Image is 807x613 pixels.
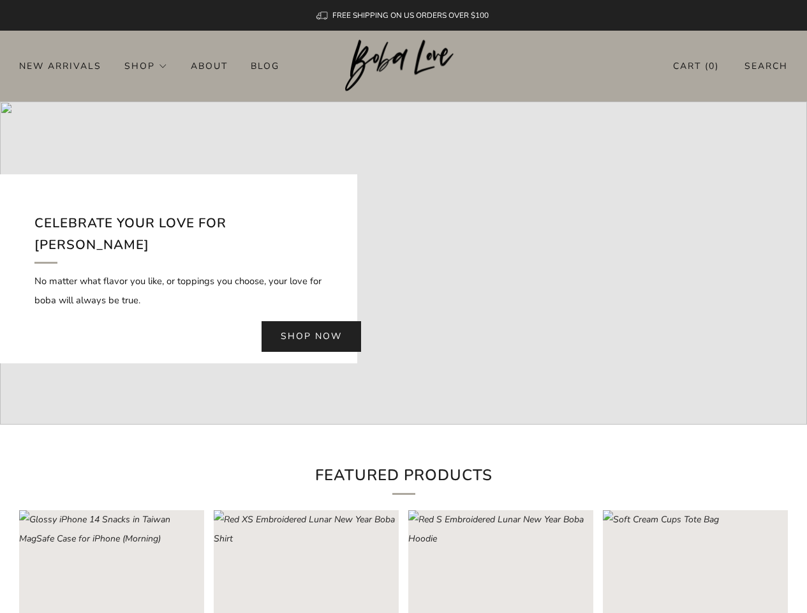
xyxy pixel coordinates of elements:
items-count: 0 [709,60,715,72]
h2: Celebrate your love for [PERSON_NAME] [34,213,323,263]
a: About [191,56,228,76]
img: Boba Love [345,40,462,92]
a: Search [744,56,788,77]
a: Shop now [262,321,361,352]
h2: Featured Products [193,463,614,495]
a: Shop [124,56,168,76]
p: No matter what flavor you like, or toppings you choose, your love for boba will always be true. [34,271,323,310]
a: New Arrivals [19,56,101,76]
a: Boba Love [345,40,462,93]
a: Cart [673,56,719,77]
span: FREE SHIPPING ON US ORDERS OVER $100 [332,10,489,20]
a: Blog [251,56,279,76]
